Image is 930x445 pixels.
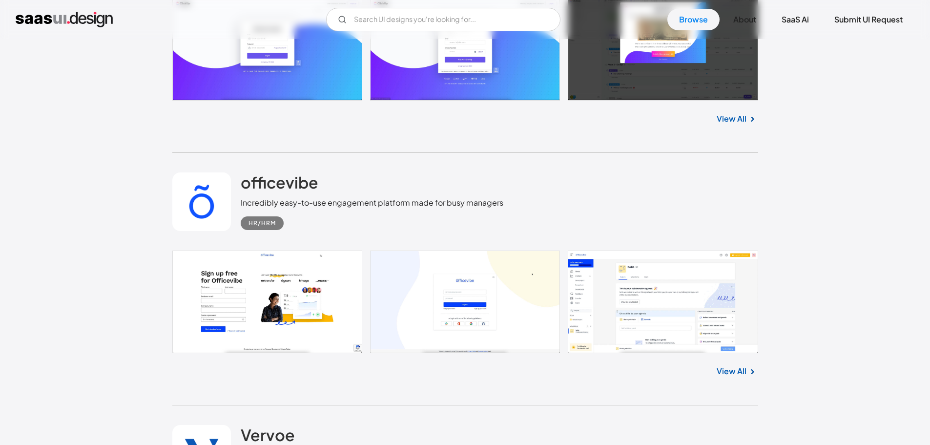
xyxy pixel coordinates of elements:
div: HR/HRM [248,217,276,229]
a: Browse [667,9,720,30]
div: Incredibly easy-to-use engagement platform made for busy managers [241,197,503,209]
a: home [16,12,113,27]
h2: Vervoe [241,425,295,445]
input: Search UI designs you're looking for... [326,8,560,31]
a: officevibe [241,172,318,197]
a: View All [717,113,746,125]
a: SaaS Ai [770,9,821,30]
a: Submit UI Request [823,9,914,30]
a: View All [717,365,746,377]
h2: officevibe [241,172,318,192]
form: Email Form [326,8,560,31]
a: About [722,9,768,30]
